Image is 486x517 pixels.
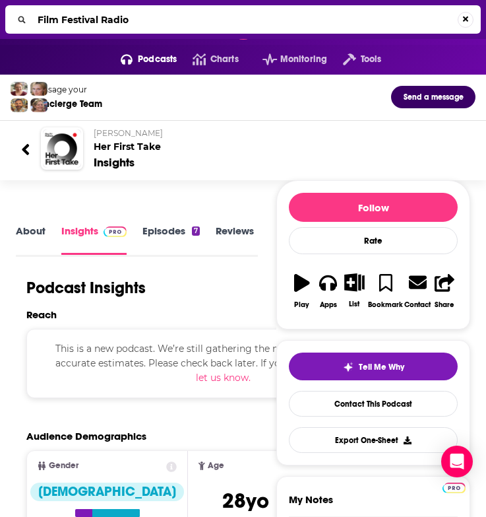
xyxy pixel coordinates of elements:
[94,128,163,138] span: [PERSON_NAME]
[210,50,239,69] span: Charts
[30,98,47,112] img: Barbara Profile
[5,5,481,34] div: Search...
[442,481,466,493] a: Pro website
[431,265,458,317] button: Share
[289,427,458,453] button: Export One-Sheet
[247,49,327,70] button: open menu
[26,278,146,298] h1: Podcast Insights
[104,226,127,237] img: Podchaser Pro
[442,483,466,493] img: Podchaser Pro
[294,300,309,309] div: Play
[208,462,224,470] span: Age
[289,265,315,317] button: Play
[30,82,47,96] img: Jules Profile
[32,98,102,110] div: Concierge Team
[342,265,368,316] button: List
[327,49,381,70] button: open menu
[61,224,127,254] a: InsightsPodchaser Pro
[105,49,177,70] button: open menu
[177,49,238,70] a: Charts
[391,86,475,108] button: Send a message
[289,227,458,254] div: Rate
[30,483,184,501] div: [DEMOGRAPHIC_DATA]
[280,50,327,69] span: Monitoring
[55,343,391,384] span: This is a new podcast. We’re still gathering the necessary data to provide accurate estimates. Pl...
[26,430,146,442] h2: Audience Demographics
[216,224,254,254] a: Reviews
[320,300,337,309] div: Apps
[359,362,404,372] span: Tell Me Why
[11,82,28,96] img: Sydney Profile
[196,370,251,385] button: let us know.
[138,50,177,69] span: Podcasts
[11,98,28,112] img: Jon Profile
[222,488,269,514] span: 28 yo
[289,193,458,222] button: Follow
[43,129,81,168] img: Her First Take
[192,226,200,236] div: 7
[367,265,404,317] button: Bookmark
[289,391,458,417] a: Contact This Podcast
[361,50,382,69] span: Tools
[343,362,353,372] img: tell me why sparkle
[404,300,431,309] div: Contact
[289,493,458,516] label: My Notes
[94,155,135,170] div: Insights
[315,265,342,317] button: Apps
[368,300,403,309] div: Bookmark
[16,224,46,254] a: About
[94,128,465,153] h2: Her First Take
[441,446,473,477] div: Open Intercom Messenger
[32,9,458,30] input: Search...
[32,85,102,94] div: Message your
[142,224,200,254] a: Episodes7
[26,308,57,321] h2: Reach
[404,265,431,317] a: Contact
[289,353,458,380] button: tell me why sparkleTell Me Why
[435,300,454,309] div: Share
[349,300,359,308] div: List
[49,462,78,470] span: Gender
